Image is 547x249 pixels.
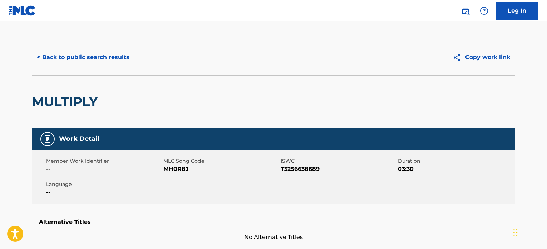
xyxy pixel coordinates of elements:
img: Copy work link [453,53,465,62]
span: 03:30 [398,165,513,173]
span: ISWC [281,157,396,165]
span: -- [46,165,162,173]
img: search [461,6,470,15]
a: Log In [496,2,538,20]
iframe: Chat Widget [511,215,547,249]
div: Drag [513,222,518,243]
img: MLC Logo [9,5,36,16]
span: No Alternative Titles [32,233,515,241]
h2: MULTIPLY [32,94,101,110]
h5: Work Detail [59,135,99,143]
span: T3256638689 [281,165,396,173]
img: help [480,6,488,15]
span: Language [46,181,162,188]
span: Duration [398,157,513,165]
button: Copy work link [448,48,515,66]
h5: Alternative Titles [39,219,508,226]
a: Public Search [458,4,473,18]
span: MLC Song Code [163,157,279,165]
button: < Back to public search results [32,48,134,66]
span: -- [46,188,162,197]
img: Work Detail [43,135,52,143]
span: MH0R8J [163,165,279,173]
div: Help [477,4,491,18]
span: Member Work Identifier [46,157,162,165]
